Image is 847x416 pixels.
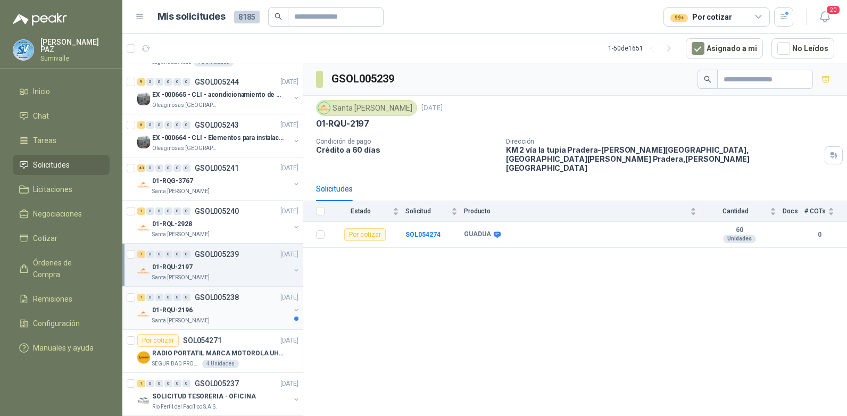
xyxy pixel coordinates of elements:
div: 0 [173,294,181,301]
img: Company Logo [318,102,330,114]
a: Por cotizarSOL054271[DATE] Company LogoRADIO PORTATIL MARCA MOTOROLA UHF SIN PANTALLA CON GPS, IN... [122,330,303,373]
div: 0 [182,164,190,172]
div: 0 [164,164,172,172]
p: 01-RQG-3767 [152,176,193,186]
button: No Leídos [771,38,834,59]
div: 0 [173,251,181,258]
p: SOL054271 [183,337,222,344]
img: Company Logo [13,40,34,60]
p: [DATE] [280,120,298,130]
div: 0 [182,294,190,301]
div: 0 [173,121,181,129]
p: [DATE] [280,163,298,173]
p: Santa [PERSON_NAME] [152,273,210,282]
span: Chat [33,110,49,122]
span: Tareas [33,135,56,146]
p: Rio Fertil del Pacífico S.A.S. [152,403,217,411]
span: search [275,13,282,20]
span: Negociaciones [33,208,82,220]
a: Órdenes de Compra [13,253,110,285]
span: Producto [464,207,688,215]
p: Santa [PERSON_NAME] [152,317,210,325]
span: # COTs [804,207,826,215]
div: 0 [164,207,172,215]
a: 6 0 0 0 0 0 GSOL005243[DATE] Company LogoEX -000664 - CLI - Elementos para instalacion de cOleagi... [137,119,301,153]
div: 0 [164,294,172,301]
div: 0 [155,164,163,172]
p: [DATE] [280,249,298,260]
div: 0 [146,294,154,301]
span: Órdenes de Compra [33,257,99,280]
p: [DATE] [280,206,298,217]
a: Inicio [13,81,110,102]
div: 0 [164,121,172,129]
span: Estado [331,207,391,215]
div: 99+ [670,14,688,22]
p: EX -000665 - CLI - acondicionamiento de caja para [152,90,285,100]
a: Configuración [13,313,110,334]
div: 0 [173,380,181,387]
p: 01-RQU-2197 [152,262,193,272]
a: 9 0 0 0 0 0 GSOL005244[DATE] Company LogoEX -000665 - CLI - acondicionamiento de caja paraOleagin... [137,76,301,110]
a: 1 0 0 0 0 0 GSOL005237[DATE] Company LogoSOLICITUD TESORERIA - OFICINARio Fertil del Pacífico S.A.S. [137,377,301,411]
b: GUADUA [464,230,491,239]
p: [DATE] [280,379,298,389]
p: [DATE] [280,293,298,303]
div: Santa [PERSON_NAME] [316,100,417,116]
div: Por cotizar [344,228,386,241]
div: 0 [164,251,172,258]
p: 01-RQL-2928 [152,219,192,229]
b: SOL054274 [405,231,441,238]
th: Docs [783,201,804,222]
a: Tareas [13,130,110,151]
div: 0 [182,251,190,258]
div: 0 [173,78,181,86]
img: Company Logo [137,351,150,364]
h3: GSOL005239 [331,71,396,87]
span: 20 [826,5,841,15]
p: RADIO PORTATIL MARCA MOTOROLA UHF SIN PANTALLA CON GPS, INCLUYE: ANTENA, BATERIA, CLIP Y CARGADOR [152,348,285,359]
div: 0 [164,78,172,86]
p: GSOL005240 [195,207,239,215]
th: Cantidad [703,201,783,222]
div: 0 [155,121,163,129]
span: Solicitudes [33,159,70,171]
a: 43 0 0 0 0 0 GSOL005241[DATE] Company Logo01-RQG-3767Santa [PERSON_NAME] [137,162,301,196]
div: 1 [137,251,145,258]
p: [DATE] [421,103,443,113]
a: 1 0 0 0 0 0 GSOL005240[DATE] Company Logo01-RQL-2928Santa [PERSON_NAME] [137,205,301,239]
div: 0 [155,380,163,387]
span: Solicitud [405,207,449,215]
p: 01-RQU-2197 [316,118,369,129]
a: Solicitudes [13,155,110,175]
img: Company Logo [137,179,150,192]
p: Santa [PERSON_NAME] [152,230,210,239]
p: GSOL005244 [195,78,239,86]
div: Por cotizar [137,334,179,347]
div: 6 [137,121,145,129]
div: 0 [164,380,172,387]
span: Cantidad [703,207,768,215]
span: Inicio [33,86,50,97]
div: Solicitudes [316,183,353,195]
p: SEGURIDAD PROVISER LTDA [152,360,200,368]
p: GSOL005243 [195,121,239,129]
div: 43 [137,164,145,172]
div: 9 [137,78,145,86]
img: Company Logo [137,394,150,407]
a: Manuales y ayuda [13,338,110,358]
span: Licitaciones [33,184,72,195]
p: [DATE] [280,336,298,346]
button: 20 [815,7,834,27]
div: 0 [146,380,154,387]
div: Por cotizar [670,11,732,23]
p: EX -000664 - CLI - Elementos para instalacion de c [152,133,285,143]
p: Crédito a 60 días [316,145,497,154]
div: 1 [137,207,145,215]
a: Licitaciones [13,179,110,199]
span: Configuración [33,318,80,329]
p: [DATE] [280,77,298,87]
span: search [704,76,711,83]
th: Solicitud [405,201,464,222]
div: 1 [137,294,145,301]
